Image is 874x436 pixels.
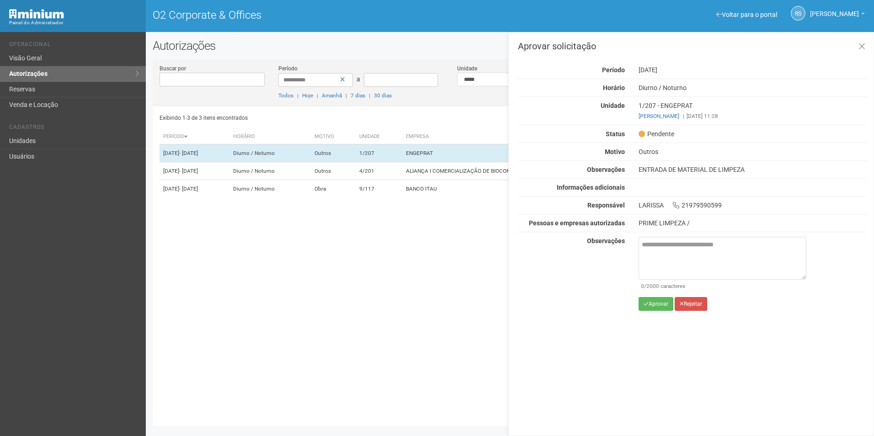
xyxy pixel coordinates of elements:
[632,201,874,209] div: LARISSA 21979590599
[518,42,867,51] h3: Aprovar solicitação
[346,92,347,99] span: |
[322,92,342,99] a: Amanhã
[229,129,311,144] th: Horário
[9,41,139,51] li: Operacional
[639,219,867,227] div: PRIME LIMPEZA /
[632,101,874,120] div: 1/207 - ENGEPRAT
[153,39,867,53] h2: Autorizações
[160,144,229,162] td: [DATE]
[601,102,625,109] strong: Unidade
[153,9,503,21] h1: O2 Corporate & Offices
[632,165,874,174] div: ENTRADA DE MATERIAL DE LIMPEZA
[602,66,625,74] strong: Período
[529,219,625,227] strong: Pessoas e empresas autorizadas
[402,180,660,198] td: BANCO ITAU
[357,75,360,83] span: a
[311,144,356,162] td: Outros
[639,113,679,119] a: [PERSON_NAME]
[9,19,139,27] div: Painel do Administrador
[160,162,229,180] td: [DATE]
[791,6,805,21] a: RS
[278,92,293,99] a: Todos
[374,92,392,99] a: 30 dias
[356,129,402,144] th: Unidade
[297,92,298,99] span: |
[632,84,874,92] div: Diurno / Noturno
[229,144,311,162] td: Diurno / Noturno
[311,162,356,180] td: Outros
[587,166,625,173] strong: Observações
[356,144,402,162] td: 1/207
[605,148,625,155] strong: Motivo
[311,180,356,198] td: Obra
[302,92,313,99] a: Hoje
[632,66,874,74] div: [DATE]
[9,9,64,19] img: Minium
[587,202,625,209] strong: Responsável
[683,113,684,119] span: |
[402,162,660,180] td: ALIANÇA I COMERCIALIZAÇÃO DE BIOCOMBUSTÍVEIS E ENE
[402,129,660,144] th: Empresa
[639,112,867,120] div: [DATE] 11:28
[160,64,186,73] label: Buscar por
[369,92,370,99] span: |
[179,150,198,156] span: - [DATE]
[9,124,139,133] li: Cadastros
[229,162,311,180] td: Diurno / Noturno
[356,162,402,180] td: 4/201
[587,237,625,245] strong: Observações
[179,186,198,192] span: - [DATE]
[402,144,660,162] td: ENGEPRAT
[351,92,365,99] a: 7 dias
[311,129,356,144] th: Motivo
[160,111,507,125] div: Exibindo 1-3 de 3 itens encontrados
[639,297,673,311] button: Aprovar
[606,130,625,138] strong: Status
[853,37,871,57] a: Fechar
[632,148,874,156] div: Outros
[160,180,229,198] td: [DATE]
[603,84,625,91] strong: Horário
[278,64,298,73] label: Período
[716,11,777,18] a: Voltar para o portal
[641,282,804,290] div: /2000 caracteres
[639,130,674,138] span: Pendente
[229,180,311,198] td: Diurno / Noturno
[810,11,865,19] a: [PERSON_NAME]
[356,180,402,198] td: 9/117
[457,64,477,73] label: Unidade
[557,184,625,191] strong: Informações adicionais
[675,297,707,311] button: Rejeitar
[641,283,644,289] span: 0
[160,129,229,144] th: Período
[317,92,318,99] span: |
[810,1,859,17] span: Rayssa Soares Ribeiro
[179,168,198,174] span: - [DATE]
